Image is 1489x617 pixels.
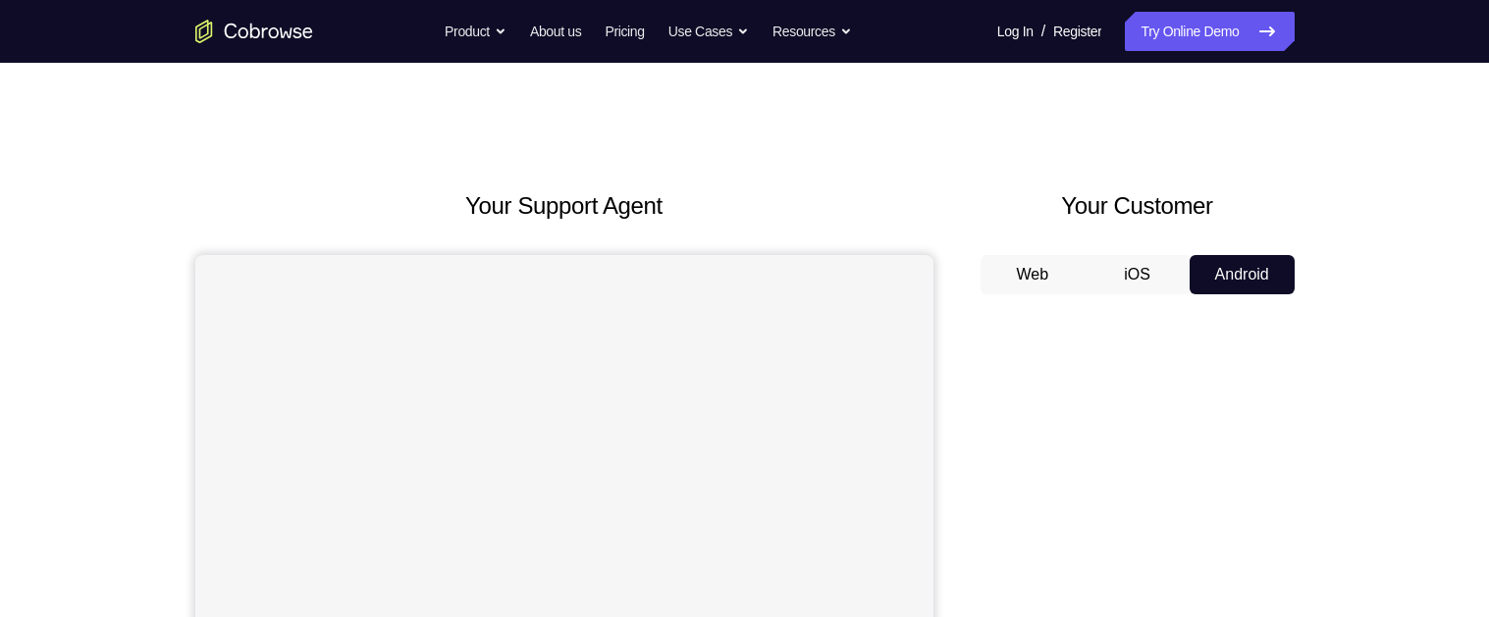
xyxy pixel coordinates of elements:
[981,255,1086,294] button: Web
[445,12,506,51] button: Product
[772,12,852,51] button: Resources
[530,12,581,51] a: About us
[1190,255,1295,294] button: Android
[195,20,313,43] a: Go to the home page
[981,188,1295,224] h2: Your Customer
[1125,12,1294,51] a: Try Online Demo
[195,188,933,224] h2: Your Support Agent
[1053,12,1101,51] a: Register
[605,12,644,51] a: Pricing
[1085,255,1190,294] button: iOS
[997,12,1034,51] a: Log In
[1041,20,1045,43] span: /
[668,12,749,51] button: Use Cases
